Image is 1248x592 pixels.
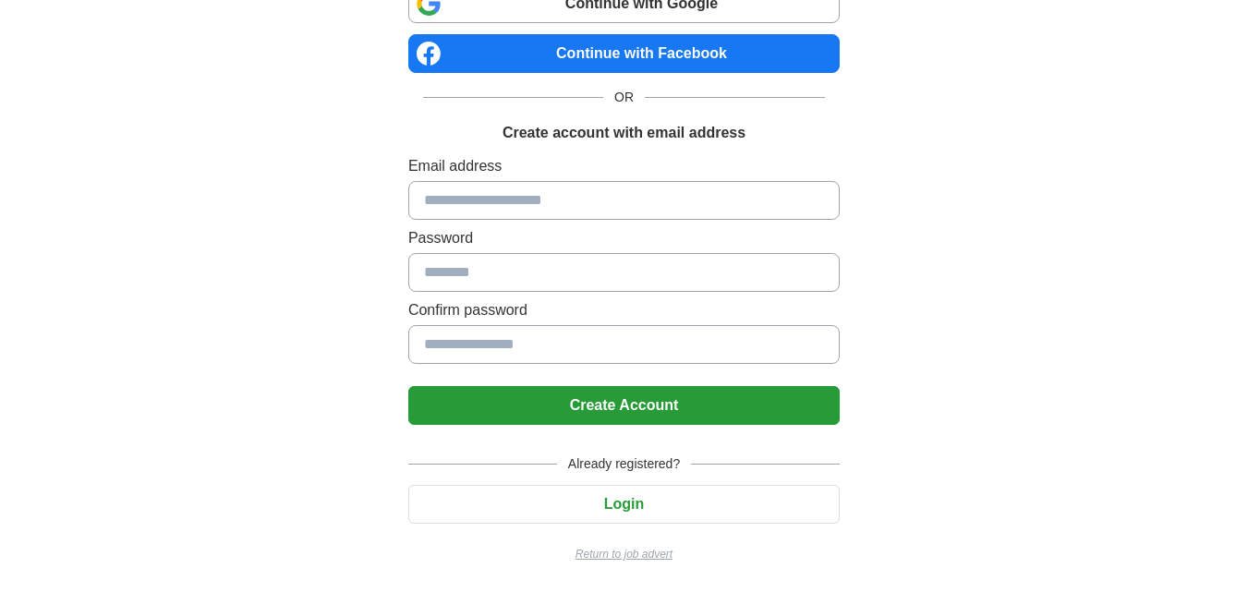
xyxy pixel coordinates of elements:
button: Login [408,485,840,524]
h1: Create account with email address [503,122,745,144]
a: Login [408,496,840,512]
a: Return to job advert [408,546,840,562]
span: Already registered? [557,454,691,474]
a: Continue with Facebook [408,34,840,73]
label: Password [408,227,840,249]
label: Email address [408,155,840,177]
label: Confirm password [408,299,840,321]
span: OR [603,88,645,107]
button: Create Account [408,386,840,425]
